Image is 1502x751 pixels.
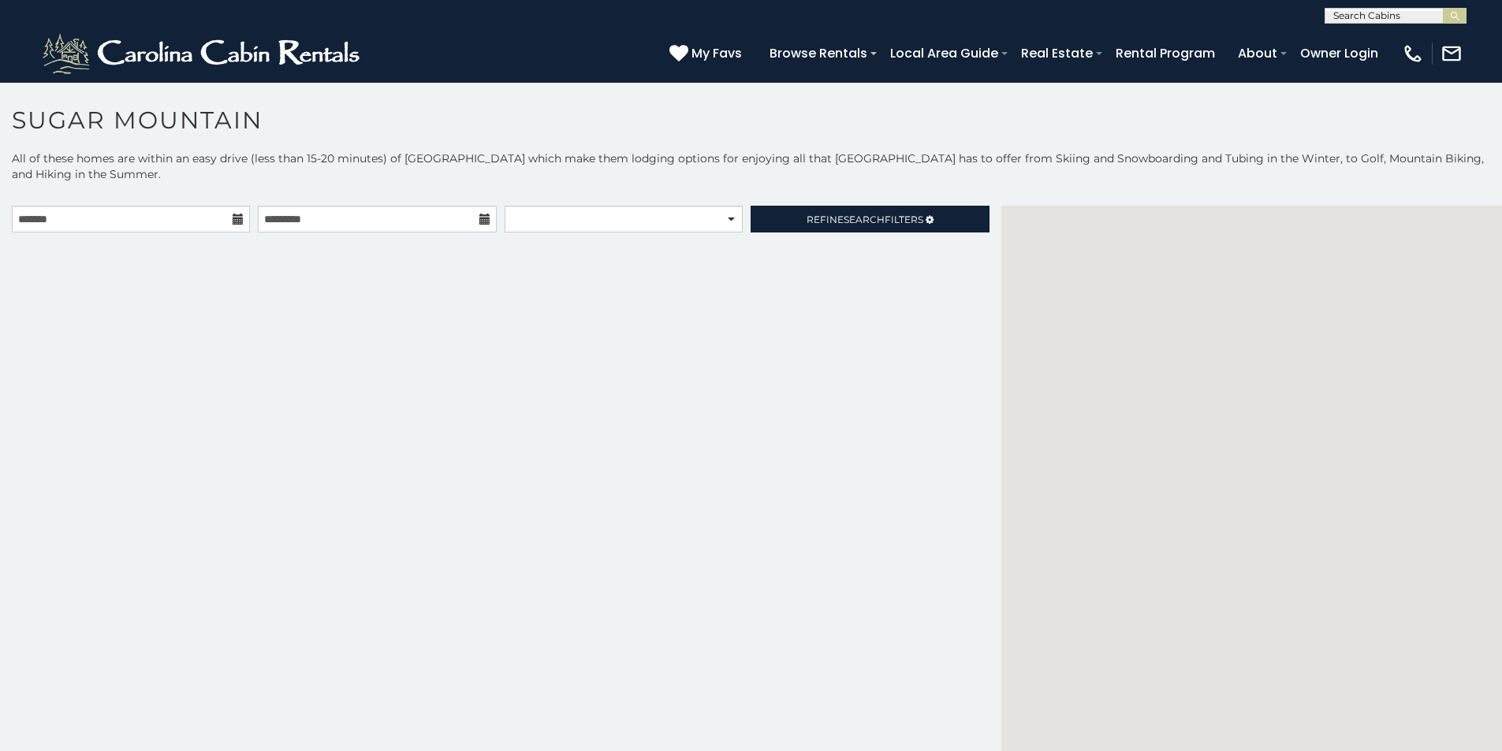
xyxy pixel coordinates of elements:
a: Rental Program [1108,39,1223,67]
img: mail-regular-white.png [1441,43,1463,65]
span: Search [844,214,885,225]
a: Browse Rentals [762,39,875,67]
img: phone-regular-white.png [1402,43,1424,65]
img: White-1-2.png [39,30,367,77]
a: About [1230,39,1285,67]
a: Owner Login [1292,39,1386,67]
a: Local Area Guide [882,39,1006,67]
span: My Favs [691,43,742,63]
span: Refine Filters [807,214,923,225]
a: Real Estate [1013,39,1101,67]
a: RefineSearchFilters [751,206,989,232]
a: My Favs [669,43,746,64]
